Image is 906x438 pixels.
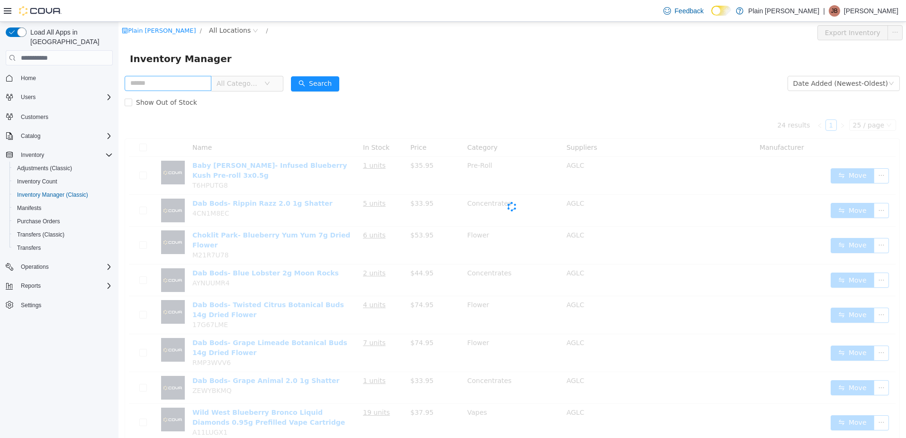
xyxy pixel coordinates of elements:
[675,55,770,69] div: Date Added (Newest-Oldest)
[699,3,770,18] button: Export Inventory
[19,6,62,16] img: Cova
[17,218,60,225] span: Purchase Orders
[770,59,776,65] i: icon: down
[13,176,113,187] span: Inventory Count
[17,72,113,84] span: Home
[17,191,88,199] span: Inventory Manager (Classic)
[21,132,40,140] span: Catalog
[21,263,49,271] span: Operations
[9,162,117,175] button: Adjustments (Classic)
[14,77,82,84] span: Show Out of Stock
[829,5,840,17] div: Jen Boyd
[831,5,838,17] span: JB
[2,91,117,104] button: Users
[17,110,113,122] span: Customers
[2,109,117,123] button: Customers
[9,215,117,228] button: Purchase Orders
[17,130,113,142] span: Catalog
[3,5,77,12] a: icon: shopPlain [PERSON_NAME]
[13,229,68,240] a: Transfers (Classic)
[13,202,113,214] span: Manifests
[17,149,48,161] button: Inventory
[17,130,44,142] button: Catalog
[2,298,117,312] button: Settings
[660,1,707,20] a: Feedback
[17,300,45,311] a: Settings
[9,228,117,241] button: Transfers (Classic)
[21,74,36,82] span: Home
[13,242,45,254] a: Transfers
[13,189,113,201] span: Inventory Manager (Classic)
[13,202,45,214] a: Manifests
[711,6,731,16] input: Dark Mode
[17,111,52,123] a: Customers
[17,231,64,238] span: Transfers (Classic)
[17,280,113,292] span: Reports
[3,6,9,12] i: icon: shop
[823,5,825,17] p: |
[13,163,113,174] span: Adjustments (Classic)
[98,57,141,66] span: All Categories
[91,3,132,14] span: All Locations
[13,216,64,227] a: Purchase Orders
[13,189,92,201] a: Inventory Manager (Classic)
[17,91,39,103] button: Users
[17,73,40,84] a: Home
[748,5,819,17] p: Plain [PERSON_NAME]
[147,5,149,12] span: /
[17,204,41,212] span: Manifests
[17,261,53,273] button: Operations
[21,301,41,309] span: Settings
[675,6,704,16] span: Feedback
[13,163,76,174] a: Adjustments (Classic)
[146,59,152,65] i: icon: down
[21,113,48,121] span: Customers
[2,279,117,292] button: Reports
[17,280,45,292] button: Reports
[17,91,113,103] span: Users
[21,282,41,290] span: Reports
[82,5,83,12] span: /
[13,229,113,240] span: Transfers (Classic)
[9,175,117,188] button: Inventory Count
[2,260,117,274] button: Operations
[17,299,113,311] span: Settings
[11,29,119,45] span: Inventory Manager
[17,164,72,172] span: Adjustments (Classic)
[27,27,113,46] span: Load All Apps in [GEOGRAPHIC_DATA]
[844,5,898,17] p: [PERSON_NAME]
[6,67,113,337] nav: Complex example
[17,178,57,185] span: Inventory Count
[9,241,117,255] button: Transfers
[2,148,117,162] button: Inventory
[13,216,113,227] span: Purchase Orders
[9,201,117,215] button: Manifests
[2,129,117,143] button: Catalog
[21,93,36,101] span: Users
[17,149,113,161] span: Inventory
[9,188,117,201] button: Inventory Manager (Classic)
[13,176,61,187] a: Inventory Count
[17,244,41,252] span: Transfers
[769,3,784,18] button: icon: ellipsis
[2,71,117,85] button: Home
[13,242,113,254] span: Transfers
[172,55,221,70] button: icon: searchSearch
[17,261,113,273] span: Operations
[21,151,44,159] span: Inventory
